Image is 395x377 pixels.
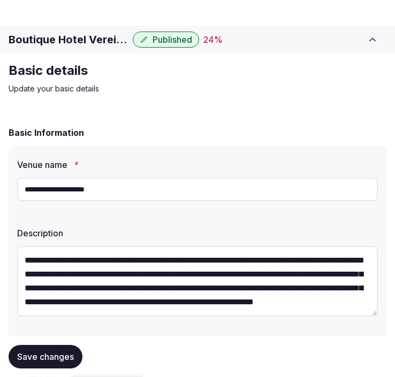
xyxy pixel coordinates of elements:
[133,32,199,48] button: Published
[153,34,192,45] span: Published
[9,126,84,139] h2: Basic Information
[203,33,223,46] button: 24%
[17,351,74,362] span: Save changes
[359,28,386,51] button: Toggle sidebar
[9,83,368,94] p: Update your basic details
[17,229,378,237] label: Description
[17,160,378,169] label: Venue name
[9,32,128,47] h1: Boutique Hotel Vereina
[9,345,82,368] button: Save changes
[203,33,223,46] div: 24 %
[9,62,368,79] h2: Basic details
